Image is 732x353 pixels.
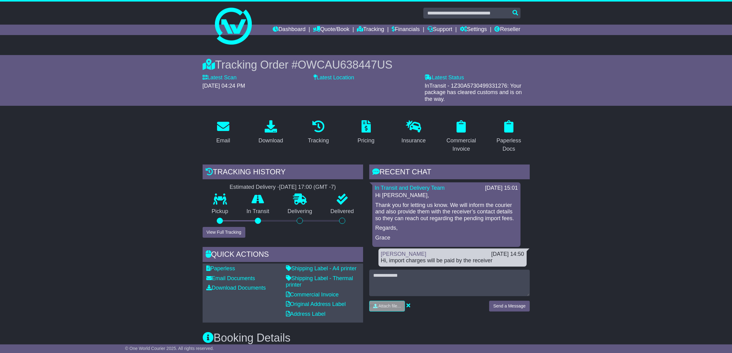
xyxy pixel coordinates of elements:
[375,192,517,199] p: Hi [PERSON_NAME],
[203,227,245,238] button: View Full Tracking
[286,265,357,272] a: Shipping Label - A4 printer
[203,58,530,71] div: Tracking Order #
[488,118,530,155] a: Paperless Docs
[425,83,522,102] span: InTransit - 1Z30A5730499331276: Your package has cleared customs and is on the way.
[357,25,384,35] a: Tracking
[203,247,363,264] div: Quick Actions
[402,137,426,145] div: Insurance
[485,185,518,192] div: [DATE] 15:01
[489,301,529,311] button: Send a Message
[203,208,238,215] p: Pickup
[375,202,517,222] p: Thank you for letting us know. We will inform the courier and also provide them with the receiver...
[427,25,452,35] a: Support
[491,251,524,258] div: [DATE] 14:50
[313,25,349,35] a: Quote/Book
[206,265,235,272] a: Paperless
[279,184,336,191] div: [DATE] 17:00 (GMT -7)
[354,118,378,147] a: Pricing
[125,346,214,351] span: © One World Courier 2025. All rights reserved.
[369,165,530,181] div: RECENT CHAT
[375,235,517,241] p: Grace
[460,25,487,35] a: Settings
[321,208,363,215] p: Delivered
[286,301,346,307] a: Original Address Label
[425,74,464,81] label: Latest Status
[286,292,339,298] a: Commercial Invoice
[203,184,363,191] div: Estimated Delivery -
[206,275,255,281] a: Email Documents
[279,208,322,215] p: Delivering
[206,285,266,291] a: Download Documents
[314,74,354,81] label: Latest Location
[308,137,329,145] div: Tracking
[381,251,426,257] a: [PERSON_NAME]
[392,25,420,35] a: Financials
[304,118,333,147] a: Tracking
[237,208,279,215] p: In Transit
[212,118,234,147] a: Email
[445,137,478,153] div: Commercial Invoice
[203,83,245,89] span: [DATE] 04:24 PM
[398,118,430,147] a: Insurance
[255,118,287,147] a: Download
[203,165,363,181] div: Tracking history
[216,137,230,145] div: Email
[286,275,353,288] a: Shipping Label - Thermal printer
[375,225,517,232] p: Regards,
[358,137,374,145] div: Pricing
[298,58,392,71] span: OWCAU638447US
[286,311,326,317] a: Address Label
[203,332,530,344] h3: Booking Details
[375,185,445,191] a: In Transit and Delivery Team
[381,257,524,264] div: Hi, import charges will be paid by the receiver
[203,74,237,81] label: Latest Scan
[273,25,306,35] a: Dashboard
[259,137,283,145] div: Download
[492,137,526,153] div: Paperless Docs
[494,25,520,35] a: Reseller
[441,118,482,155] a: Commercial Invoice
